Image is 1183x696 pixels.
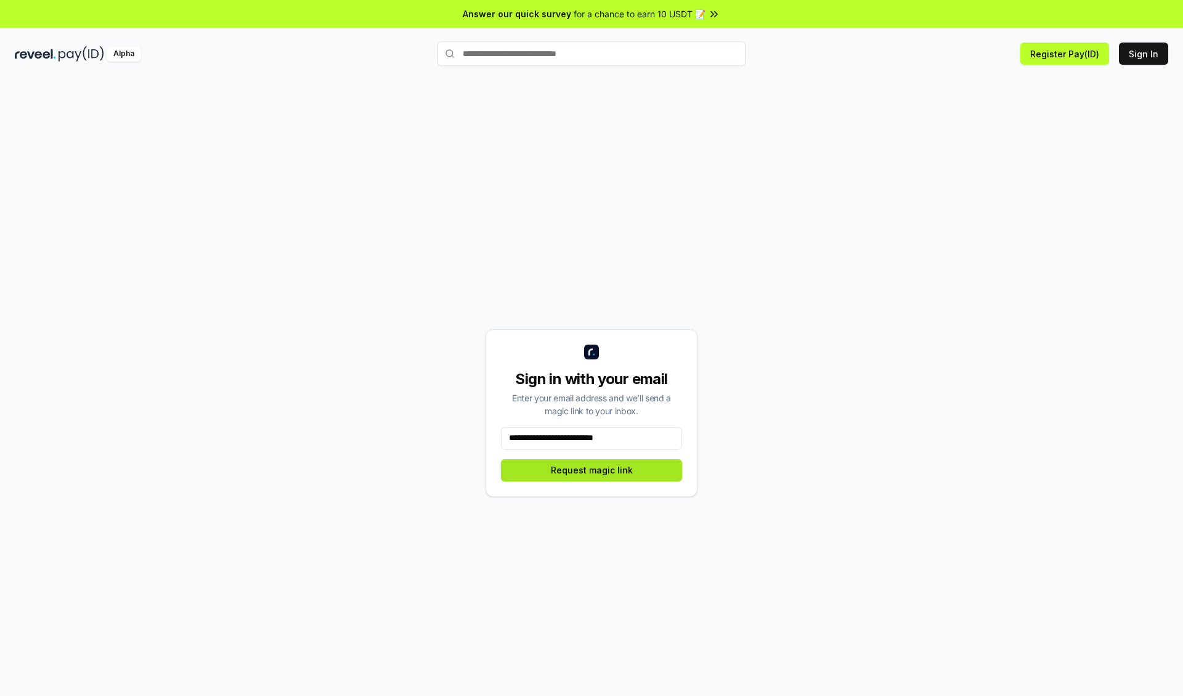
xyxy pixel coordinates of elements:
div: Enter your email address and we’ll send a magic link to your inbox. [501,391,682,417]
span: for a chance to earn 10 USDT 📝 [574,7,705,20]
img: pay_id [59,46,104,62]
div: Sign in with your email [501,369,682,389]
img: reveel_dark [15,46,56,62]
div: Alpha [107,46,141,62]
button: Request magic link [501,459,682,481]
button: Sign In [1119,43,1168,65]
button: Register Pay(ID) [1020,43,1109,65]
span: Answer our quick survey [463,7,571,20]
img: logo_small [584,345,599,359]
